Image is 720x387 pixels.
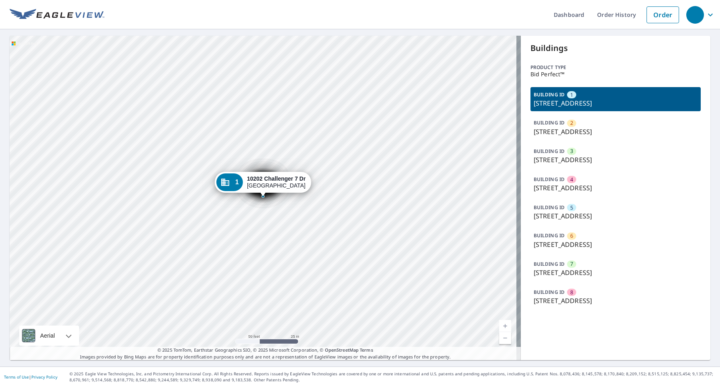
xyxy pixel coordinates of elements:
strong: 10202 Challenger 7 Dr [247,175,306,182]
p: Buildings [530,42,701,54]
p: [STREET_ADDRESS] [534,268,698,277]
a: Terms [360,347,373,353]
p: Product type [530,64,701,71]
p: © 2025 Eagle View Technologies, Inc. and Pictometry International Corp. All Rights Reserved. Repo... [69,371,716,383]
p: [STREET_ADDRESS] [534,155,698,165]
p: | [4,375,57,379]
p: BUILDING ID [534,289,565,295]
span: 2 [570,119,573,127]
span: 4 [570,176,573,183]
p: [STREET_ADDRESS] [534,296,698,306]
p: Images provided by Bing Maps are for property identification purposes only and are not a represen... [10,347,521,360]
p: BUILDING ID [534,261,565,267]
p: BUILDING ID [534,148,565,155]
span: 1 [235,179,239,185]
a: Current Level 19, Zoom Out [499,332,511,344]
a: Privacy Policy [31,374,57,380]
p: [STREET_ADDRESS] [534,127,698,136]
span: 3 [570,147,573,155]
div: [GEOGRAPHIC_DATA] [247,175,306,189]
span: 5 [570,204,573,212]
div: Dropped pin, building 1, Commercial property, 10202 Challenger 7 Dr Jacinto City, TX 77029 [215,172,311,197]
p: BUILDING ID [534,204,565,211]
p: BUILDING ID [534,119,565,126]
p: [STREET_ADDRESS] [534,183,698,193]
p: BUILDING ID [534,232,565,239]
p: [STREET_ADDRESS] [534,211,698,221]
a: Terms of Use [4,374,29,380]
span: 8 [570,289,573,296]
a: Order [647,6,679,23]
img: EV Logo [10,9,104,21]
span: 1 [570,91,573,99]
p: Bid Perfect™ [530,71,701,77]
p: [STREET_ADDRESS] [534,240,698,249]
span: © 2025 TomTom, Earthstar Geographics SIO, © 2025 Microsoft Corporation, © [157,347,373,354]
p: BUILDING ID [534,91,565,98]
a: Current Level 19, Zoom In [499,320,511,332]
div: Aerial [38,326,57,346]
span: 6 [570,232,573,240]
p: BUILDING ID [534,176,565,183]
div: Aerial [19,326,79,346]
p: [STREET_ADDRESS] [534,98,698,108]
a: OpenStreetMap [325,347,359,353]
span: 7 [570,260,573,268]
